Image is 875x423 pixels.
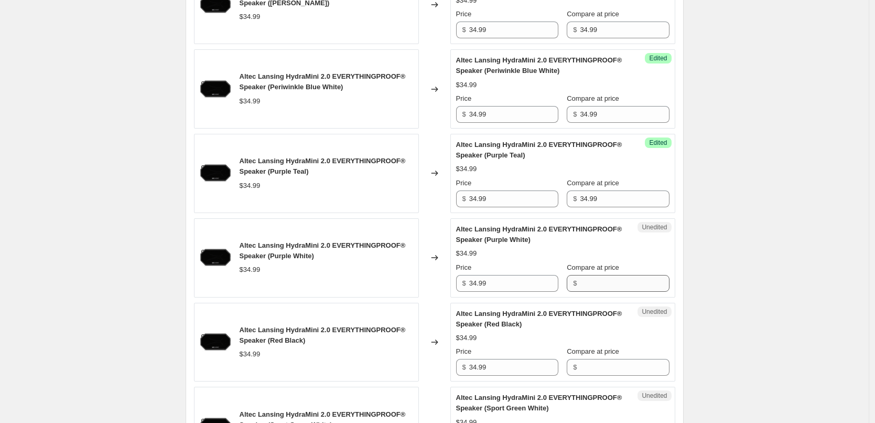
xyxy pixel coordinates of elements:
span: Altec Lansing HydraMini 2.0 EVERYTHINGPROOF® Speaker (Periwinkle Blue White) [240,72,406,91]
span: $ [462,110,466,118]
img: IMW1002-BLACK_2_1_80x.png [200,73,231,105]
div: $34.99 [240,265,261,275]
div: $34.99 [456,164,477,174]
div: $34.99 [456,80,477,90]
span: $ [573,26,577,34]
span: Altec Lansing HydraMini 2.0 EVERYTHINGPROOF® Speaker (Periwinkle Blue White) [456,56,622,75]
span: Altec Lansing HydraMini 2.0 EVERYTHINGPROOF® Speaker (Purple White) [456,225,622,244]
span: Price [456,179,472,187]
span: $ [462,26,466,34]
span: $ [462,363,466,371]
span: Altec Lansing HydraMini 2.0 EVERYTHINGPROOF® Speaker (Sport Green White) [456,394,622,412]
span: Altec Lansing HydraMini 2.0 EVERYTHINGPROOF® Speaker (Red Black) [456,310,622,328]
span: Unedited [642,392,667,400]
span: $ [462,195,466,203]
span: $ [573,279,577,287]
span: Compare at price [567,10,619,18]
div: $34.99 [456,333,477,343]
img: IMW1002-BLACK_2_1_80x.png [200,326,231,358]
img: IMW1002-BLACK_2_1_80x.png [200,157,231,189]
span: $ [573,363,577,371]
span: Edited [649,54,667,62]
span: Altec Lansing HydraMini 2.0 EVERYTHINGPROOF® Speaker (Purple Teal) [456,141,622,159]
span: Altec Lansing HydraMini 2.0 EVERYTHINGPROOF® Speaker (Purple White) [240,241,406,260]
span: Unedited [642,223,667,231]
span: Compare at price [567,94,619,102]
img: IMW1002-BLACK_2_1_80x.png [200,242,231,273]
span: Altec Lansing HydraMini 2.0 EVERYTHINGPROOF® Speaker (Purple Teal) [240,157,406,175]
div: $34.99 [240,96,261,107]
span: $ [462,279,466,287]
span: Compare at price [567,347,619,355]
span: Altec Lansing HydraMini 2.0 EVERYTHINGPROOF® Speaker (Red Black) [240,326,406,344]
span: $ [573,110,577,118]
div: $34.99 [456,248,477,259]
span: Price [456,263,472,271]
div: $34.99 [240,12,261,22]
span: Unedited [642,308,667,316]
span: Price [456,10,472,18]
div: $34.99 [240,181,261,191]
div: $34.99 [240,349,261,359]
span: Compare at price [567,263,619,271]
span: $ [573,195,577,203]
span: Price [456,94,472,102]
span: Price [456,347,472,355]
span: Edited [649,139,667,147]
span: Compare at price [567,179,619,187]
